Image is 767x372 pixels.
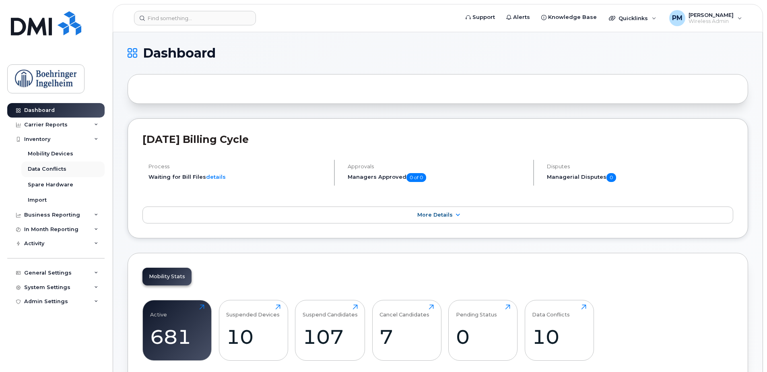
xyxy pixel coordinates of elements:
[150,304,204,356] a: Active681
[303,304,358,318] div: Suspend Candidates
[379,304,429,318] div: Cancel Candidates
[532,304,586,356] a: Data Conflicts10
[148,163,327,169] h4: Process
[379,304,434,356] a: Cancel Candidates7
[348,173,526,182] h5: Managers Approved
[303,325,358,349] div: 107
[547,163,733,169] h4: Disputes
[226,304,280,318] div: Suspended Devices
[150,304,167,318] div: Active
[456,304,497,318] div: Pending Status
[379,325,434,349] div: 7
[150,325,204,349] div: 681
[206,174,226,180] a: details
[226,325,280,349] div: 10
[226,304,280,356] a: Suspended Devices10
[348,163,526,169] h4: Approvals
[606,173,616,182] span: 0
[148,173,327,181] li: Waiting for Bill Files
[532,325,586,349] div: 10
[532,304,570,318] div: Data Conflicts
[406,173,426,182] span: 0 of 0
[303,304,358,356] a: Suspend Candidates107
[456,304,510,356] a: Pending Status0
[547,173,733,182] h5: Managerial Disputes
[142,133,733,145] h2: [DATE] Billing Cycle
[417,212,453,218] span: More Details
[456,325,510,349] div: 0
[143,47,216,59] span: Dashboard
